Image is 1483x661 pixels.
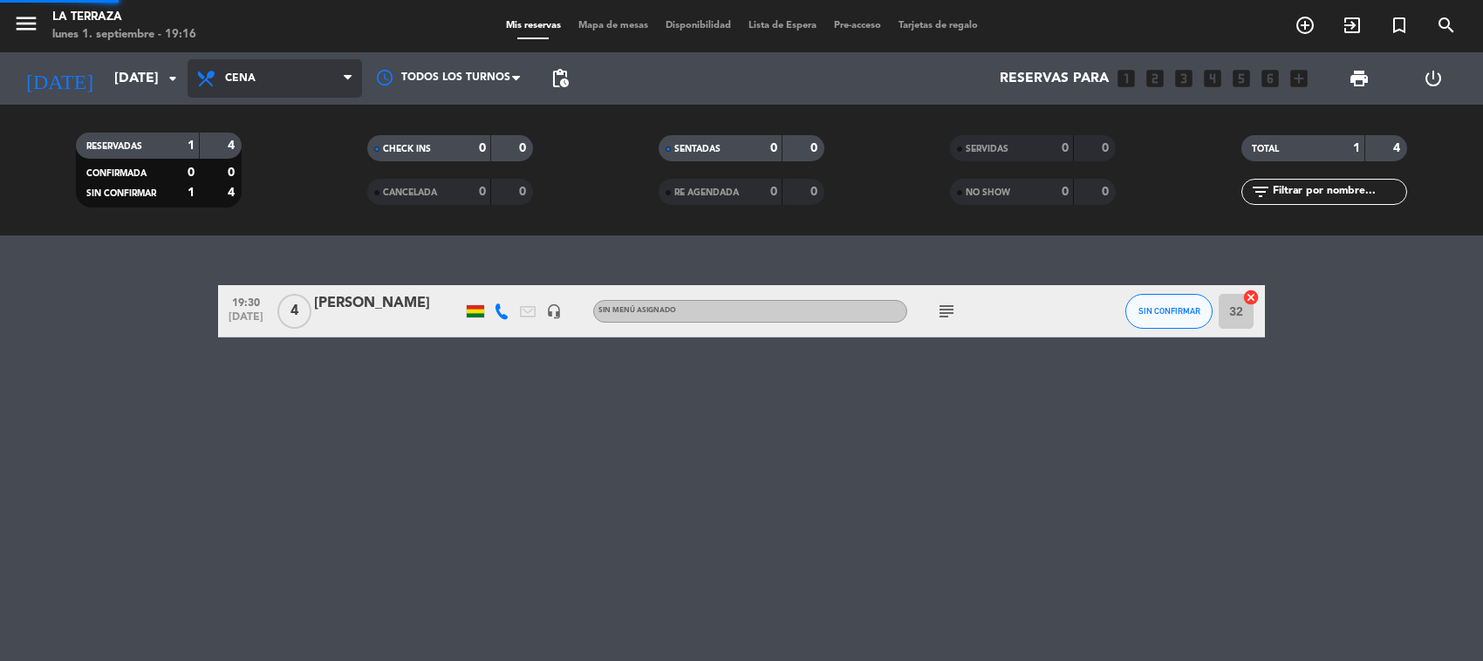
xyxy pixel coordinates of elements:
button: menu [13,10,39,43]
strong: 0 [810,186,821,198]
strong: 0 [1102,186,1112,198]
span: CHECK INS [383,145,431,153]
strong: 0 [519,142,530,154]
div: La Terraza [52,9,196,26]
i: looks_6 [1259,67,1281,90]
span: SIN CONFIRMAR [1138,306,1200,316]
strong: 0 [228,167,238,179]
strong: 4 [1393,142,1404,154]
span: NO SHOW [966,188,1010,197]
i: add_circle_outline [1295,15,1316,36]
i: search [1436,15,1457,36]
strong: 1 [1353,142,1360,154]
i: arrow_drop_down [162,68,183,89]
span: print [1349,68,1370,89]
div: [PERSON_NAME] [314,292,462,315]
strong: 0 [479,142,486,154]
span: SERVIDAS [966,145,1008,153]
i: turned_in_not [1389,15,1410,36]
span: TOTAL [1252,145,1279,153]
strong: 4 [228,187,238,199]
strong: 0 [770,186,777,198]
button: SIN CONFIRMAR [1125,294,1213,329]
span: SIN CONFIRMAR [86,189,156,198]
i: looks_3 [1172,67,1195,90]
span: Mapa de mesas [570,21,657,31]
span: RE AGENDADA [674,188,739,197]
strong: 0 [188,167,195,179]
i: menu [13,10,39,37]
i: looks_4 [1201,67,1224,90]
span: 19:30 [224,291,268,311]
strong: 1 [188,187,195,199]
span: CANCELADA [383,188,437,197]
span: Sin menú asignado [598,307,676,314]
strong: 0 [479,186,486,198]
span: Lista de Espera [740,21,825,31]
span: Mis reservas [497,21,570,31]
i: looks_5 [1230,67,1253,90]
div: lunes 1. septiembre - 19:16 [52,26,196,44]
span: Cena [225,72,256,85]
span: Tarjetas de regalo [890,21,987,31]
i: subject [936,301,957,322]
i: looks_one [1115,67,1138,90]
div: LOG OUT [1396,52,1470,105]
strong: 4 [228,140,238,152]
i: filter_list [1250,181,1271,202]
span: SENTADAS [674,145,721,153]
strong: 0 [810,142,821,154]
span: 4 [277,294,311,329]
span: Pre-acceso [825,21,890,31]
span: Disponibilidad [657,21,740,31]
i: cancel [1242,289,1260,306]
strong: 0 [1062,186,1069,198]
i: add_box [1288,67,1310,90]
span: RESERVADAS [86,142,142,151]
span: pending_actions [550,68,571,89]
span: Reservas para [1000,71,1109,87]
strong: 0 [1102,142,1112,154]
strong: 0 [519,186,530,198]
i: [DATE] [13,59,106,98]
span: [DATE] [224,311,268,331]
i: headset_mic [546,303,562,319]
i: looks_two [1144,67,1166,90]
i: power_settings_new [1423,68,1444,89]
i: exit_to_app [1342,15,1363,36]
span: CONFIRMADA [86,169,147,178]
strong: 0 [1062,142,1069,154]
strong: 1 [188,140,195,152]
strong: 0 [770,142,777,154]
input: Filtrar por nombre... [1271,182,1406,201]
